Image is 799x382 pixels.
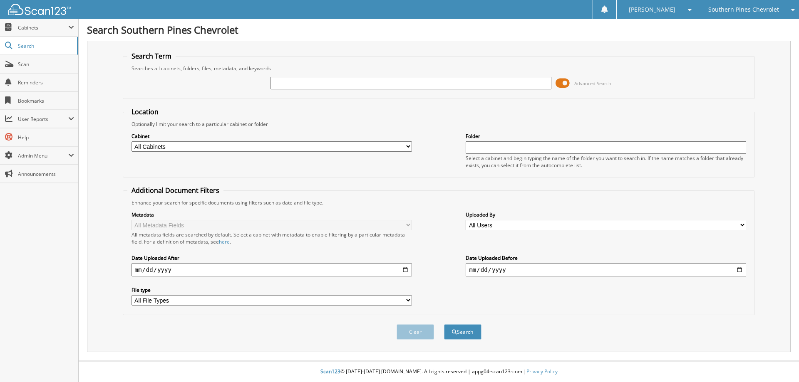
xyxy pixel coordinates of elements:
[466,133,746,140] label: Folder
[18,116,68,123] span: User Reports
[320,368,340,375] span: Scan123
[444,324,481,340] button: Search
[757,342,799,382] iframe: Chat Widget
[466,155,746,169] div: Select a cabinet and begin typing the name of the folder you want to search in. If the name match...
[79,362,799,382] div: © [DATE]-[DATE] [DOMAIN_NAME]. All rights reserved | appg04-scan123-com |
[18,152,68,159] span: Admin Menu
[132,211,412,218] label: Metadata
[87,23,791,37] h1: Search Southern Pines Chevrolet
[466,263,746,276] input: end
[132,254,412,261] label: Date Uploaded After
[397,324,434,340] button: Clear
[8,4,71,15] img: scan123-logo-white.svg
[132,286,412,293] label: File type
[466,211,746,218] label: Uploaded By
[18,170,74,177] span: Announcements
[127,107,163,116] legend: Location
[18,42,73,49] span: Search
[708,7,779,12] span: Southern Pines Chevrolet
[18,134,74,141] span: Help
[132,231,412,245] div: All metadata fields are searched by default. Select a cabinet with metadata to enable filtering b...
[629,7,675,12] span: [PERSON_NAME]
[127,186,223,195] legend: Additional Document Filters
[127,199,751,206] div: Enhance your search for specific documents using filters such as date and file type.
[219,238,230,245] a: here
[127,52,176,61] legend: Search Term
[127,121,751,128] div: Optionally limit your search to a particular cabinet or folder
[18,79,74,86] span: Reminders
[466,254,746,261] label: Date Uploaded Before
[18,61,74,68] span: Scan
[132,133,412,140] label: Cabinet
[18,24,68,31] span: Cabinets
[127,65,751,72] div: Searches all cabinets, folders, files, metadata, and keywords
[574,80,611,86] span: Advanced Search
[18,97,74,104] span: Bookmarks
[526,368,558,375] a: Privacy Policy
[132,263,412,276] input: start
